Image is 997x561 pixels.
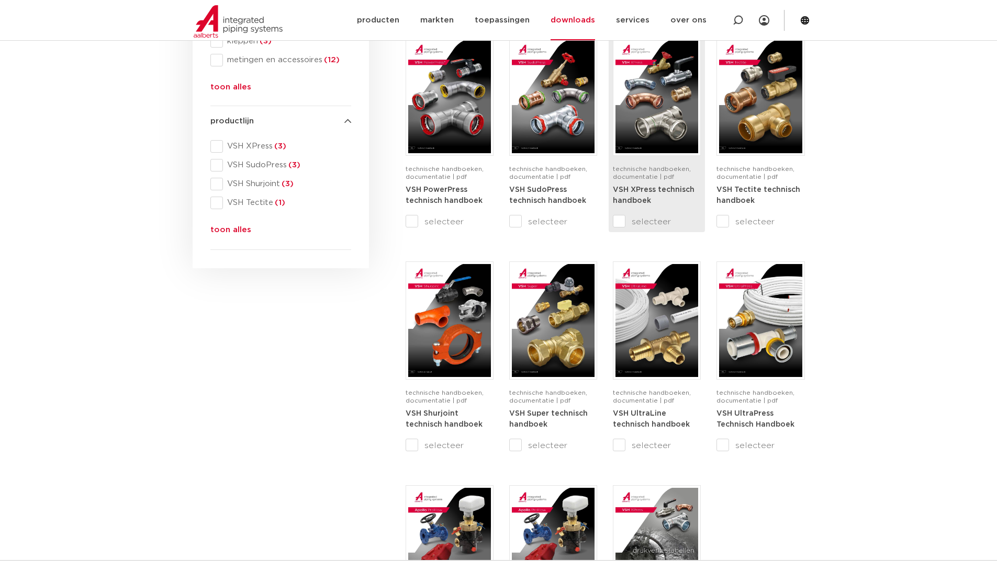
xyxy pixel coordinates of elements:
[716,439,804,452] label: selecteer
[223,198,351,208] span: VSH Tectite
[210,140,351,153] div: VSH XPress(3)
[509,186,586,205] a: VSH SudoPress technisch handboek
[512,264,595,377] img: VSH-Super_A4TM_5007411-2022-2.1_NL-1-pdf.jpg
[210,178,351,190] div: VSH Shurjoint(3)
[406,439,494,452] label: selecteer
[716,390,794,404] span: technische handboeken, documentatie | pdf
[223,55,351,65] span: metingen en accessoires
[716,186,800,205] a: VSH Tectite technisch handboek
[273,199,285,207] span: (1)
[406,215,494,228] label: selecteer
[210,115,351,128] h4: productlijn
[719,40,802,153] img: VSH-Tectite_A4TM_5009376-2024-2.0_NL-pdf.jpg
[509,166,587,180] span: technische handboeken, documentatie | pdf
[210,54,351,66] div: metingen en accessoires(12)
[287,161,300,169] span: (3)
[615,264,698,377] img: VSH-UltraLine_A4TM_5010216_2022_1.0_NL-pdf.jpg
[716,215,804,228] label: selecteer
[223,179,351,189] span: VSH Shurjoint
[613,439,701,452] label: selecteer
[210,159,351,171] div: VSH SudoPress(3)
[512,40,595,153] img: VSH-SudoPress_A4TM_5001604-2023-3.0_NL-pdf.jpg
[615,40,698,153] img: VSH-XPress_A4TM_5008762_2025_4.1_NL-pdf.jpg
[406,166,484,180] span: technische handboeken, documentatie | pdf
[509,390,587,404] span: technische handboeken, documentatie | pdf
[613,390,691,404] span: technische handboeken, documentatie | pdf
[258,37,272,45] span: (3)
[280,180,294,188] span: (3)
[509,215,597,228] label: selecteer
[719,264,802,377] img: VSH-UltraPress_A4TM_5008751_2025_3.0_NL-pdf.jpg
[613,215,701,228] label: selecteer
[716,409,794,429] a: VSH UltraPress Technisch Handboek
[613,409,690,429] a: VSH UltraLine technisch handboek
[322,56,340,64] span: (12)
[210,197,351,209] div: VSH Tectite(1)
[210,35,351,48] div: kleppen(3)
[273,142,286,150] span: (3)
[210,81,251,98] button: toon alles
[210,224,251,241] button: toon alles
[408,264,491,377] img: VSH-Shurjoint_A4TM_5008731_2024_3.0_EN-pdf.jpg
[716,166,794,180] span: technische handboeken, documentatie | pdf
[406,186,483,205] a: VSH PowerPress technisch handboek
[613,186,694,205] a: VSH XPress technisch handboek
[613,166,691,180] span: technische handboeken, documentatie | pdf
[223,160,351,170] span: VSH SudoPress
[223,36,351,47] span: kleppen
[223,141,351,152] span: VSH XPress
[406,390,484,404] span: technische handboeken, documentatie | pdf
[509,409,588,429] a: VSH Super technisch handboek
[509,439,597,452] label: selecteer
[406,409,483,429] a: VSH Shurjoint technisch handboek
[408,40,491,153] img: VSH-PowerPress_A4TM_5008817_2024_3.1_NL-pdf.jpg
